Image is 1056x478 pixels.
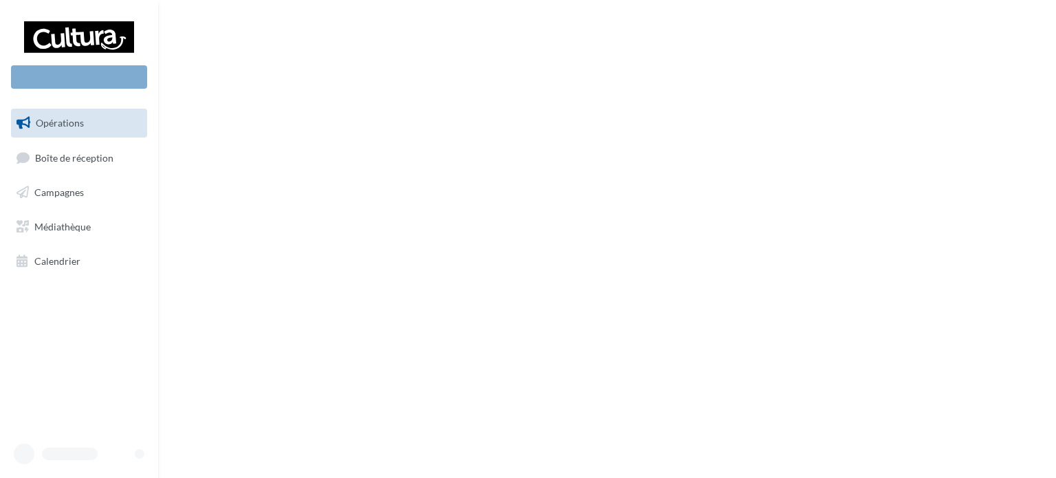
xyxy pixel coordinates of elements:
a: Médiathèque [8,213,150,241]
a: Campagnes [8,178,150,207]
a: Boîte de réception [8,143,150,173]
span: Campagnes [34,186,84,198]
span: Boîte de réception [35,151,113,163]
a: Opérations [8,109,150,138]
div: Nouvelle campagne [11,65,147,89]
span: Médiathèque [34,221,91,232]
span: Calendrier [34,254,80,266]
a: Calendrier [8,247,150,276]
span: Opérations [36,117,84,129]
